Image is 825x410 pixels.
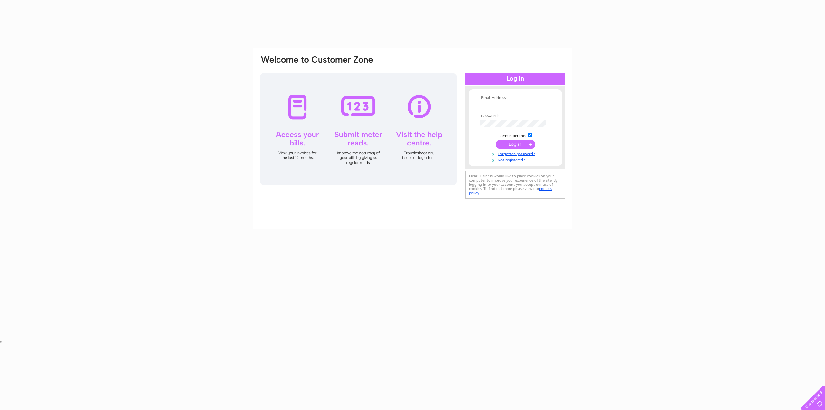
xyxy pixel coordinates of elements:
a: cookies policy [469,186,552,195]
input: Submit [496,140,535,149]
th: Password: [478,114,553,118]
td: Remember me? [478,132,553,138]
a: Not registered? [480,156,553,163]
div: Clear Business would like to place cookies on your computer to improve your experience of the sit... [465,171,565,199]
a: Forgotten password? [480,150,553,156]
th: Email Address: [478,96,553,100]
